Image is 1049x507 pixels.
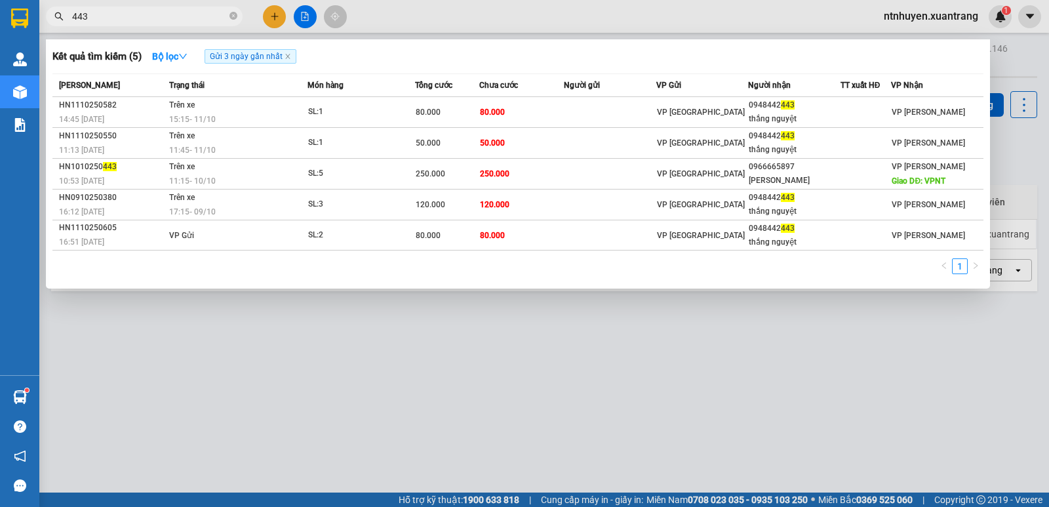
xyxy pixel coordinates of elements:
[169,176,216,186] span: 11:15 - 10/10
[479,81,518,90] span: Chưa cước
[308,105,406,119] div: SL: 1
[169,231,194,240] span: VP Gửi
[14,420,26,433] span: question-circle
[892,231,965,240] span: VP [PERSON_NAME]
[308,136,406,150] div: SL: 1
[59,221,165,235] div: HN1110250605
[749,143,839,157] div: thắng nguyệt
[936,258,952,274] li: Previous Page
[178,52,188,61] span: down
[25,388,29,392] sup: 1
[936,258,952,274] button: left
[169,207,216,216] span: 17:15 - 09/10
[749,112,839,126] div: thắng nguyệt
[480,138,505,148] span: 50.000
[59,207,104,216] span: 16:12 [DATE]
[59,129,165,143] div: HN1110250550
[229,12,237,20] span: close-circle
[13,390,27,404] img: warehouse-icon
[416,169,445,178] span: 250.000
[781,131,795,140] span: 443
[657,138,745,148] span: VP [GEOGRAPHIC_DATA]
[892,108,965,117] span: VP [PERSON_NAME]
[59,115,104,124] span: 14:45 [DATE]
[892,200,965,209] span: VP [PERSON_NAME]
[285,53,291,60] span: close
[142,46,198,67] button: Bộ lọcdown
[11,9,28,28] img: logo-vxr
[748,81,791,90] span: Người nhận
[59,81,120,90] span: [PERSON_NAME]
[169,100,195,110] span: Trên xe
[892,138,965,148] span: VP [PERSON_NAME]
[968,258,983,274] li: Next Page
[749,129,839,143] div: 0948442
[13,118,27,132] img: solution-icon
[657,169,745,178] span: VP [GEOGRAPHIC_DATA]
[169,115,216,124] span: 15:15 - 11/10
[416,138,441,148] span: 50.000
[781,100,795,110] span: 443
[892,176,945,186] span: Giao DĐ: VPNT
[564,81,600,90] span: Người gửi
[308,228,406,243] div: SL: 2
[657,231,745,240] span: VP [GEOGRAPHIC_DATA]
[940,262,948,270] span: left
[416,200,445,209] span: 120.000
[892,162,965,171] span: VP [PERSON_NAME]
[152,51,188,62] strong: Bộ lọc
[781,193,795,202] span: 443
[52,50,142,64] h3: Kết quả tìm kiếm ( 5 )
[54,12,64,21] span: search
[169,81,205,90] span: Trạng thái
[169,162,195,171] span: Trên xe
[416,231,441,240] span: 80.000
[169,131,195,140] span: Trên xe
[480,200,509,209] span: 120.000
[480,108,505,117] span: 80.000
[480,231,505,240] span: 80.000
[749,98,839,112] div: 0948442
[169,146,216,155] span: 11:45 - 11/10
[307,81,344,90] span: Món hàng
[657,108,745,117] span: VP [GEOGRAPHIC_DATA]
[169,193,195,202] span: Trên xe
[953,259,967,274] a: 1
[972,262,980,270] span: right
[59,98,165,112] div: HN1110250582
[13,85,27,99] img: warehouse-icon
[749,174,839,188] div: [PERSON_NAME]
[841,81,881,90] span: TT xuất HĐ
[657,200,745,209] span: VP [GEOGRAPHIC_DATA]
[308,197,406,212] div: SL: 3
[749,160,839,174] div: 0966665897
[952,258,968,274] li: 1
[480,169,509,178] span: 250.000
[416,108,441,117] span: 80.000
[13,52,27,66] img: warehouse-icon
[891,81,923,90] span: VP Nhận
[205,49,296,64] span: Gửi 3 ngày gần nhất
[14,479,26,492] span: message
[308,167,406,181] div: SL: 5
[749,235,839,249] div: thắng nguyệt
[749,222,839,235] div: 0948442
[749,205,839,218] div: thắng nguyệt
[229,10,237,23] span: close-circle
[59,191,165,205] div: HN0910250380
[72,9,227,24] input: Tìm tên, số ĐT hoặc mã đơn
[14,450,26,462] span: notification
[59,160,165,174] div: HN1010250
[59,237,104,247] span: 16:51 [DATE]
[103,162,117,171] span: 443
[59,146,104,155] span: 11:13 [DATE]
[415,81,452,90] span: Tổng cước
[59,176,104,186] span: 10:53 [DATE]
[749,191,839,205] div: 0948442
[781,224,795,233] span: 443
[968,258,983,274] button: right
[656,81,681,90] span: VP Gửi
